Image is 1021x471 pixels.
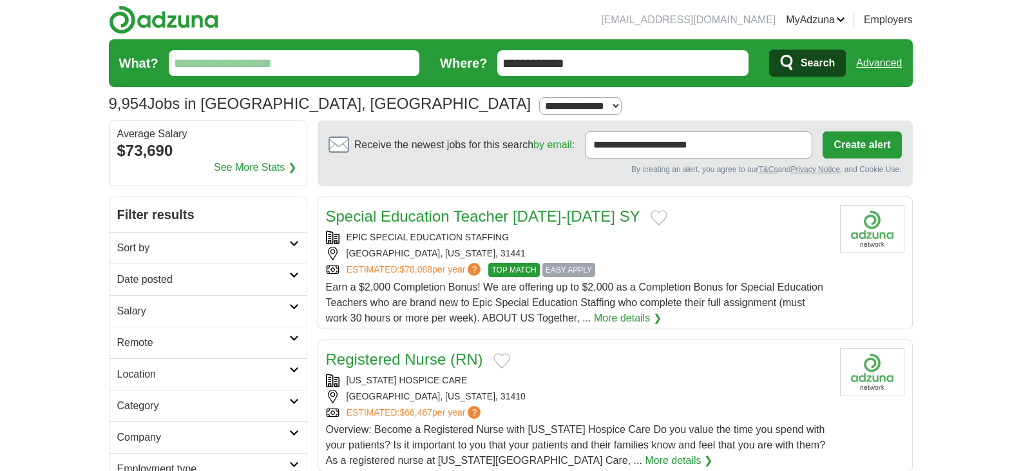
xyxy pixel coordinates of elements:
div: By creating an alert, you agree to our and , and Cookie Use. [329,164,902,175]
label: Where? [440,53,487,73]
button: Add to favorite jobs [493,353,510,369]
a: Special Education Teacher [DATE]-[DATE] SY [326,207,640,225]
div: [GEOGRAPHIC_DATA], [US_STATE], 31441 [326,247,830,260]
span: 9,954 [109,92,148,115]
a: [US_STATE] HOSPICE CARE [347,375,468,385]
a: Sort by [110,232,307,264]
a: Company [110,421,307,453]
a: Salary [110,295,307,327]
div: Average Salary [117,129,299,139]
a: MyAdzuna [786,12,845,28]
a: Registered Nurse (RN) [326,351,483,368]
a: ESTIMATED:$66,467per year? [347,406,484,419]
h2: Remote [117,335,289,351]
a: See More Stats ❯ [214,160,296,175]
img: Georgia Hospice Care logo [840,348,904,396]
a: by email [533,139,572,150]
span: TOP MATCH [488,263,539,277]
a: Location [110,358,307,390]
img: Adzuna logo [109,5,218,34]
span: Search [801,50,835,76]
h1: Jobs in [GEOGRAPHIC_DATA], [GEOGRAPHIC_DATA] [109,95,531,112]
img: Company logo [840,205,904,253]
a: More details ❯ [594,311,662,326]
div: [GEOGRAPHIC_DATA], [US_STATE], 31410 [326,390,830,403]
a: Date posted [110,264,307,295]
a: Employers [864,12,913,28]
span: EASY APPLY [542,263,595,277]
h2: Date posted [117,272,289,287]
a: Remote [110,327,307,358]
span: ? [468,263,481,276]
button: Add to favorite jobs [651,210,667,226]
span: $78,088 [399,264,432,274]
span: Receive the newest jobs for this search : [354,137,575,153]
button: Create alert [823,131,901,159]
h2: Sort by [117,240,289,256]
div: $73,690 [117,139,299,162]
h2: Salary [117,303,289,319]
label: What? [119,53,158,73]
h2: Filter results [110,197,307,232]
div: EPIC SPECIAL EDUCATION STAFFING [326,231,830,244]
a: Category [110,390,307,421]
a: More details ❯ [645,453,712,468]
span: $66,467 [399,407,432,418]
h2: Company [117,430,289,445]
h2: Location [117,367,289,382]
span: Overview: Become a Registered Nurse with [US_STATE] Hospice Care Do you value the time you spend ... [326,424,826,466]
a: T&Cs [758,165,778,174]
button: Search [769,50,846,77]
a: ESTIMATED:$78,088per year? [347,263,484,277]
span: ? [468,406,481,419]
h2: Category [117,398,289,414]
span: Earn a $2,000 Completion Bonus! We are offering up to $2,000 as a Completion Bonus for Special Ed... [326,282,823,323]
a: Privacy Notice [790,165,840,174]
a: Advanced [856,50,902,76]
li: [EMAIL_ADDRESS][DOMAIN_NAME] [601,12,776,28]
